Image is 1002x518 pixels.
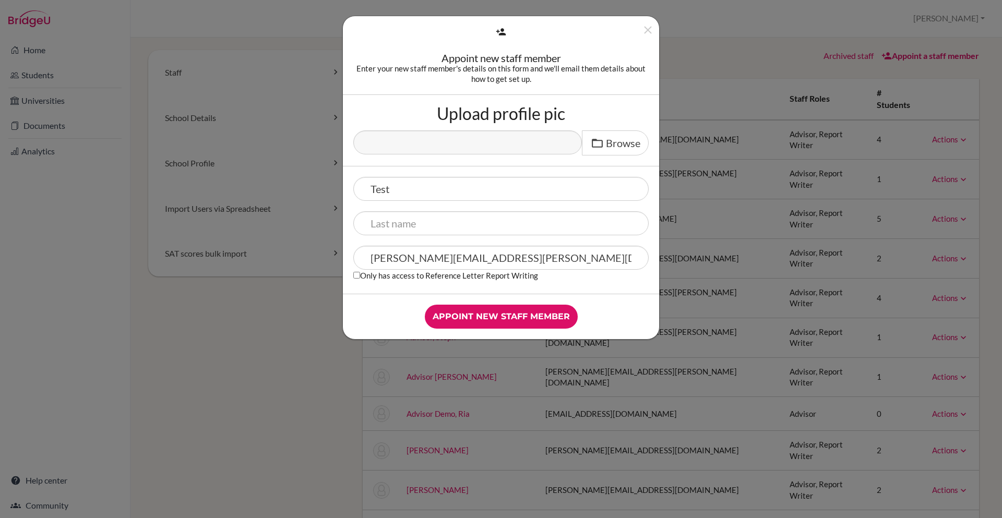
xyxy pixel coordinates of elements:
[425,305,578,329] input: Appoint new staff member
[353,246,649,270] input: Email
[606,137,640,149] span: Browse
[437,105,565,122] label: Upload profile pic
[353,272,360,279] input: Only has access to Reference Letter Report Writing
[353,177,649,201] input: First name
[353,63,649,84] div: Enter your new staff member's details on this form and we'll email them details about how to get ...
[353,211,649,235] input: Last name
[353,270,538,281] label: Only has access to Reference Letter Report Writing
[353,53,649,63] div: Appoint new staff member
[641,23,654,41] button: Close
